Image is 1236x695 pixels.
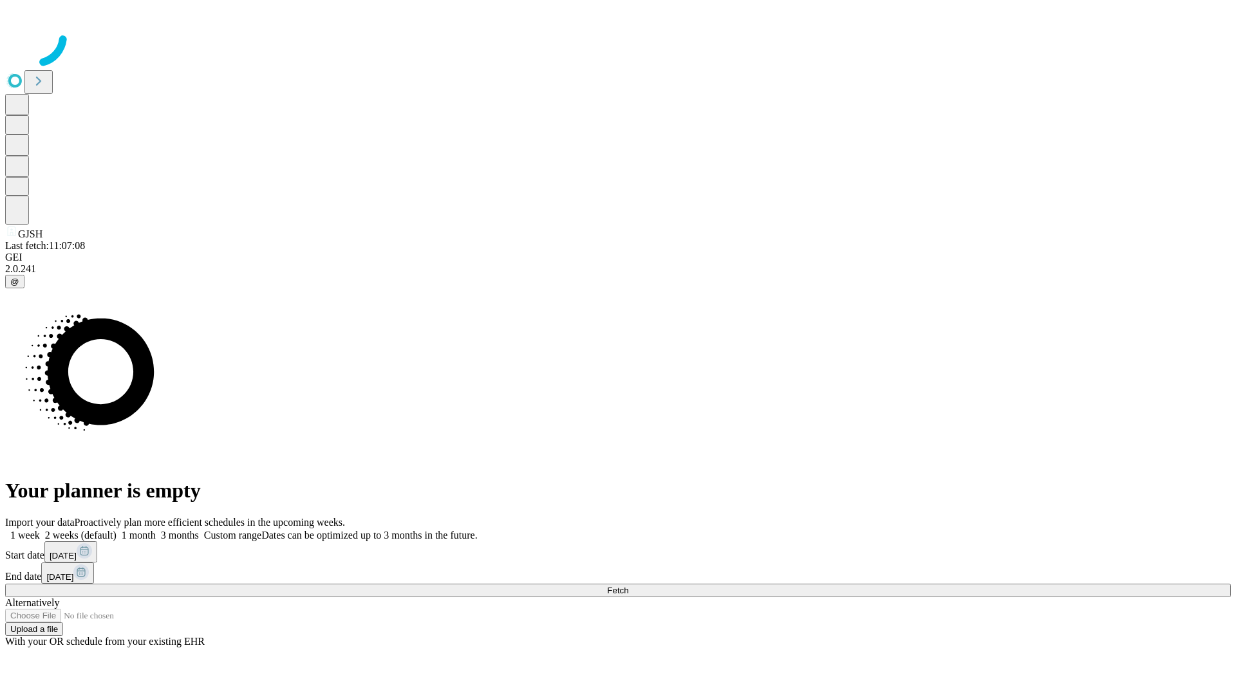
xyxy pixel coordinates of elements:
[122,530,156,541] span: 1 month
[5,517,75,528] span: Import your data
[41,562,94,584] button: [DATE]
[45,530,117,541] span: 2 weeks (default)
[5,622,63,636] button: Upload a file
[10,277,19,286] span: @
[75,517,345,528] span: Proactively plan more efficient schedules in the upcoming weeks.
[5,275,24,288] button: @
[261,530,477,541] span: Dates can be optimized up to 3 months in the future.
[5,252,1231,263] div: GEI
[161,530,199,541] span: 3 months
[5,263,1231,275] div: 2.0.241
[18,228,42,239] span: GJSH
[204,530,261,541] span: Custom range
[46,572,73,582] span: [DATE]
[5,597,59,608] span: Alternatively
[5,636,205,647] span: With your OR schedule from your existing EHR
[44,541,97,562] button: [DATE]
[10,530,40,541] span: 1 week
[5,240,85,251] span: Last fetch: 11:07:08
[5,479,1231,503] h1: Your planner is empty
[5,562,1231,584] div: End date
[5,584,1231,597] button: Fetch
[50,551,77,561] span: [DATE]
[5,541,1231,562] div: Start date
[607,586,628,595] span: Fetch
